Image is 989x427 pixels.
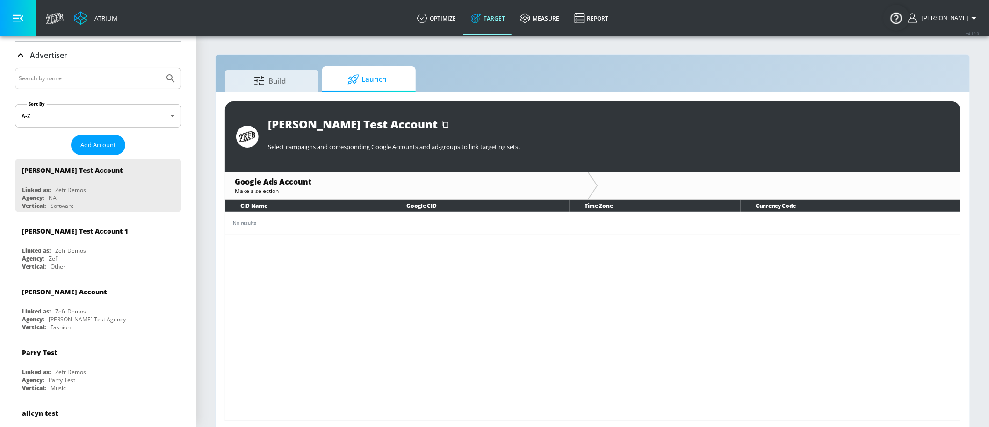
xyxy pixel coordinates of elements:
div: Music [51,384,66,392]
span: login as: yen.lopezgallardo@zefr.com [918,15,968,21]
div: Zefr Demos [55,307,86,315]
th: CID Name [225,200,391,212]
div: Vertical: [22,263,46,270]
a: optimize [410,1,463,35]
div: Zefr Demos [55,186,86,194]
div: Software [51,202,74,210]
div: Agency: [22,194,44,202]
div: Google Ads AccountMake a selection [225,172,587,199]
div: Agency: [22,315,44,323]
div: [PERSON_NAME] Test Agency [49,315,126,323]
div: Linked as: [22,307,51,315]
div: Atrium [91,14,117,22]
div: Linked as: [22,247,51,255]
div: A-Z [15,104,181,128]
div: No results [233,220,953,227]
div: Parry TestLinked as:Zefr DemosAgency:Parry TestVertical:Music [15,341,181,394]
button: Open Resource Center [883,5,910,31]
span: Launch [332,68,403,91]
button: [PERSON_NAME] [908,13,980,24]
th: Google CID [391,200,570,212]
div: Parry Test [22,348,57,357]
div: [PERSON_NAME] AccountLinked as:Zefr DemosAgency:[PERSON_NAME] Test AgencyVertical:Fashion [15,280,181,334]
label: Sort By [27,101,47,107]
div: Zefr Demos [55,368,86,376]
span: Add Account [80,140,116,150]
button: Add Account [71,135,125,155]
div: Zefr Demos [55,247,86,255]
div: Google Ads Account [235,177,578,187]
div: Vertical: [22,323,46,331]
p: Select campaigns and corresponding Google Accounts and ad-groups to link targeting sets. [268,142,949,151]
div: Advertiser [15,42,181,68]
div: alicyn test [22,409,58,418]
div: Parry Test [49,376,75,384]
div: Fashion [51,323,71,331]
div: [PERSON_NAME] Account [22,287,107,296]
div: NA [49,194,57,202]
a: Report [567,1,616,35]
div: [PERSON_NAME] Test Account 1Linked as:Zefr DemosAgency:ZefrVertical:Other [15,220,181,273]
div: Vertical: [22,202,46,210]
div: [PERSON_NAME] Test AccountLinked as:Zefr DemosAgency:NAVertical:Software [15,159,181,212]
div: Linked as: [22,368,51,376]
span: v 4.19.0 [967,31,980,36]
div: Zefr [49,255,59,263]
div: Agency: [22,376,44,384]
div: [PERSON_NAME] Test Account 1 [22,227,128,235]
div: Other [51,263,65,270]
input: Search by name [19,72,160,85]
div: Make a selection [235,187,578,195]
a: measure [513,1,567,35]
div: Agency: [22,255,44,263]
div: [PERSON_NAME] Test Account [22,166,123,175]
a: Target [463,1,513,35]
span: Build [234,70,305,92]
div: Vertical: [22,384,46,392]
p: Advertiser [30,50,67,60]
a: Atrium [74,11,117,25]
th: Time Zone [570,200,741,212]
th: Currency Code [741,200,960,212]
div: Linked as: [22,186,51,194]
div: [PERSON_NAME] Test Account [268,116,438,132]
